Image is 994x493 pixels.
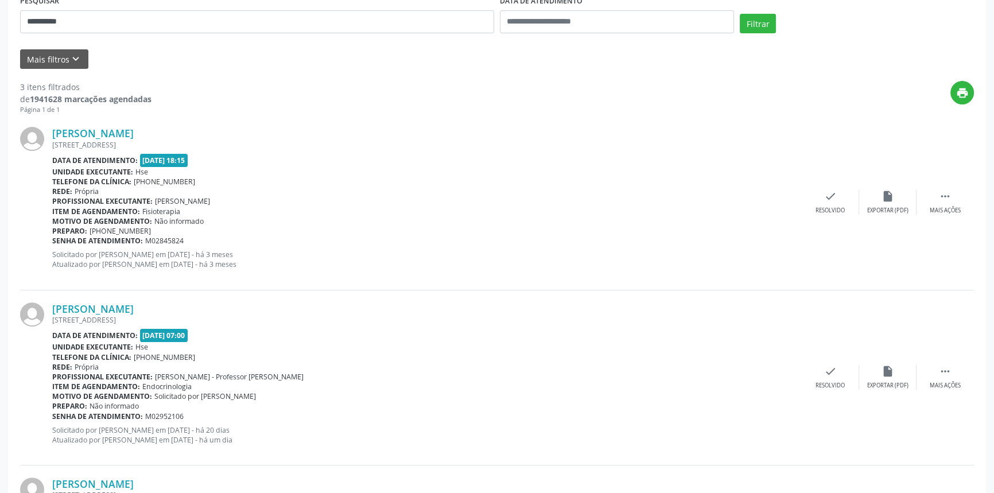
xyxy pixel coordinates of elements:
[140,154,188,167] span: [DATE] 18:15
[52,236,143,246] b: Senha de atendimento:
[155,372,304,382] span: [PERSON_NAME] - Professor [PERSON_NAME]
[142,207,180,216] span: Fisioterapia
[30,94,152,104] strong: 1941628 marcações agendadas
[134,352,195,362] span: [PHONE_NUMBER]
[939,190,952,203] i: 
[52,127,134,139] a: [PERSON_NAME]
[52,372,153,382] b: Profissional executante:
[930,207,961,215] div: Mais ações
[816,207,845,215] div: Resolvido
[90,226,151,236] span: [PHONE_NUMBER]
[69,53,82,65] i: keyboard_arrow_down
[52,331,138,340] b: Data de atendimento:
[90,401,139,411] span: Não informado
[52,216,152,226] b: Motivo de agendamento:
[824,365,837,378] i: check
[52,382,140,391] b: Item de agendamento:
[134,177,195,187] span: [PHONE_NUMBER]
[135,342,148,352] span: Hse
[52,401,87,411] b: Preparo:
[882,190,894,203] i: insert_drive_file
[816,382,845,390] div: Resolvido
[52,412,143,421] b: Senha de atendimento:
[154,391,256,401] span: Solicitado por [PERSON_NAME]
[882,365,894,378] i: insert_drive_file
[867,382,908,390] div: Exportar (PDF)
[145,412,184,421] span: M02952106
[52,187,72,196] b: Rede:
[140,329,188,342] span: [DATE] 07:00
[950,81,974,104] button: print
[52,315,802,325] div: [STREET_ADDRESS]
[52,425,802,445] p: Solicitado por [PERSON_NAME] em [DATE] - há 20 dias Atualizado por [PERSON_NAME] em [DATE] - há u...
[142,382,192,391] span: Endocrinologia
[52,362,72,372] b: Rede:
[52,226,87,236] b: Preparo:
[52,207,140,216] b: Item de agendamento:
[52,342,133,352] b: Unidade executante:
[956,87,969,99] i: print
[52,167,133,177] b: Unidade executante:
[75,362,99,372] span: Própria
[867,207,908,215] div: Exportar (PDF)
[20,302,44,327] img: img
[52,250,802,269] p: Solicitado por [PERSON_NAME] em [DATE] - há 3 meses Atualizado por [PERSON_NAME] em [DATE] - há 3...
[155,196,210,206] span: [PERSON_NAME]
[930,382,961,390] div: Mais ações
[20,127,44,151] img: img
[20,49,88,69] button: Mais filtroskeyboard_arrow_down
[52,391,152,401] b: Motivo de agendamento:
[20,93,152,105] div: de
[824,190,837,203] i: check
[52,196,153,206] b: Profissional executante:
[740,14,776,33] button: Filtrar
[145,236,184,246] span: M02845824
[939,365,952,378] i: 
[52,177,131,187] b: Telefone da clínica:
[52,478,134,490] a: [PERSON_NAME]
[154,216,204,226] span: Não informado
[52,156,138,165] b: Data de atendimento:
[52,352,131,362] b: Telefone da clínica:
[20,81,152,93] div: 3 itens filtrados
[20,105,152,115] div: Página 1 de 1
[75,187,99,196] span: Própria
[52,140,802,150] div: [STREET_ADDRESS]
[52,302,134,315] a: [PERSON_NAME]
[135,167,148,177] span: Hse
